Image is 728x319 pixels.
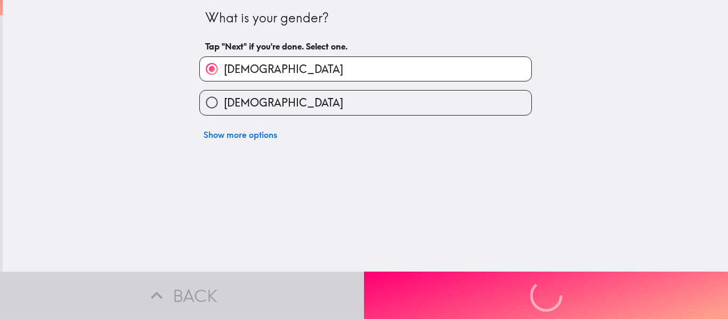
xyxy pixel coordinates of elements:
button: [DEMOGRAPHIC_DATA] [200,57,531,81]
div: What is your gender? [205,9,526,27]
button: [DEMOGRAPHIC_DATA] [200,91,531,114]
span: [DEMOGRAPHIC_DATA] [224,62,343,77]
h6: Tap "Next" if you're done. Select one. [205,40,526,52]
span: [DEMOGRAPHIC_DATA] [224,95,343,110]
button: Show more options [199,124,281,145]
